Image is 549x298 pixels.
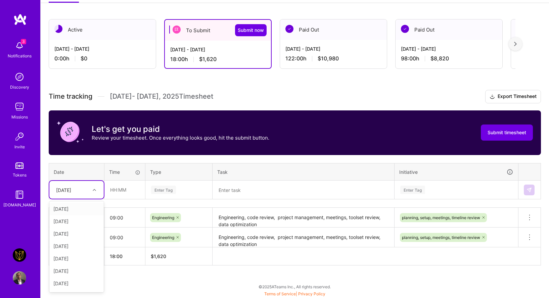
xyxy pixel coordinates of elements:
[151,253,166,259] span: $ 1,620
[490,93,495,100] i: icon Download
[92,124,269,134] h3: Let's get you paid
[56,186,71,193] div: [DATE]
[151,185,176,195] div: Enter Tag
[104,209,145,227] input: HH:MM
[15,162,24,169] img: tokens
[485,90,541,103] button: Export Timesheet
[49,215,104,228] div: [DATE]
[49,163,104,181] th: Date
[318,55,339,62] span: $10,980
[280,19,387,40] div: Paid Out
[54,55,150,62] div: 0:00 h
[49,203,104,215] div: [DATE]
[285,55,381,62] div: 122:00 h
[481,125,533,141] button: Submit timesheet
[152,215,174,220] span: Engineering
[21,39,26,44] span: 3
[401,45,497,52] div: [DATE] - [DATE]
[49,252,104,265] div: [DATE]
[514,42,517,46] img: right
[400,185,425,195] div: Enter Tag
[109,168,140,176] div: Time
[10,84,29,91] div: Discovery
[40,278,549,295] div: © 2025 ATeams Inc., All rights reserved.
[57,118,84,145] img: coin
[8,52,32,59] div: Notifications
[3,201,36,208] div: [DOMAIN_NAME]
[54,25,62,33] img: Active
[49,265,104,277] div: [DATE]
[402,215,480,220] span: planning, setup, meetings, timeline review
[11,248,28,262] a: Devry: Team for Online Education - Website Operations
[235,24,267,36] button: Submit now
[49,228,104,240] div: [DATE]
[81,55,87,62] span: $0
[13,188,26,201] img: guide book
[13,171,27,179] div: Tokens
[170,46,266,53] div: [DATE] - [DATE]
[13,248,26,262] img: Devry: Team for Online Education - Website Operations
[199,56,217,63] span: $1,620
[13,271,26,285] img: User Avatar
[238,27,264,34] span: Submit now
[14,143,25,150] div: Invite
[93,188,96,192] i: icon Chevron
[145,163,213,181] th: Type
[173,26,181,34] img: To Submit
[11,271,28,285] a: User Avatar
[49,240,104,252] div: [DATE]
[13,39,26,52] img: bell
[399,168,513,176] div: Initiative
[110,92,213,101] span: [DATE] - [DATE] , 2025 Timesheet
[49,277,104,290] div: [DATE]
[396,19,502,40] div: Paid Out
[49,247,104,265] th: Total
[92,134,269,141] p: Review your timesheet. Once everything looks good, hit the submit button.
[49,19,156,40] div: Active
[49,92,92,101] span: Time tracking
[285,45,381,52] div: [DATE] - [DATE]
[298,291,325,296] a: Privacy Policy
[13,70,26,84] img: discovery
[13,100,26,113] img: teamwork
[488,129,526,136] span: Submit timesheet
[13,13,27,26] img: logo
[264,291,296,296] a: Terms of Service
[165,20,271,41] div: To Submit
[152,235,174,240] span: Engineering
[401,55,497,62] div: 98:00 h
[213,228,394,247] textarea: Engineering, code review, project management, meetings, toolset review, data optimization
[527,187,532,193] img: Submit
[11,113,28,120] div: Missions
[104,247,145,265] th: 18:00
[213,163,395,181] th: Task
[264,291,325,296] span: |
[170,56,266,63] div: 18:00 h
[402,235,480,240] span: planning, setup, meetings, timeline review
[104,229,145,246] input: HH:MM
[54,45,150,52] div: [DATE] - [DATE]
[213,208,394,227] textarea: Engineering, code review, project management, meetings, toolset review, data optimization
[105,181,145,199] input: HH:MM
[401,25,409,33] img: Paid Out
[430,55,449,62] span: $8,820
[13,130,26,143] img: Invite
[285,25,293,33] img: Paid Out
